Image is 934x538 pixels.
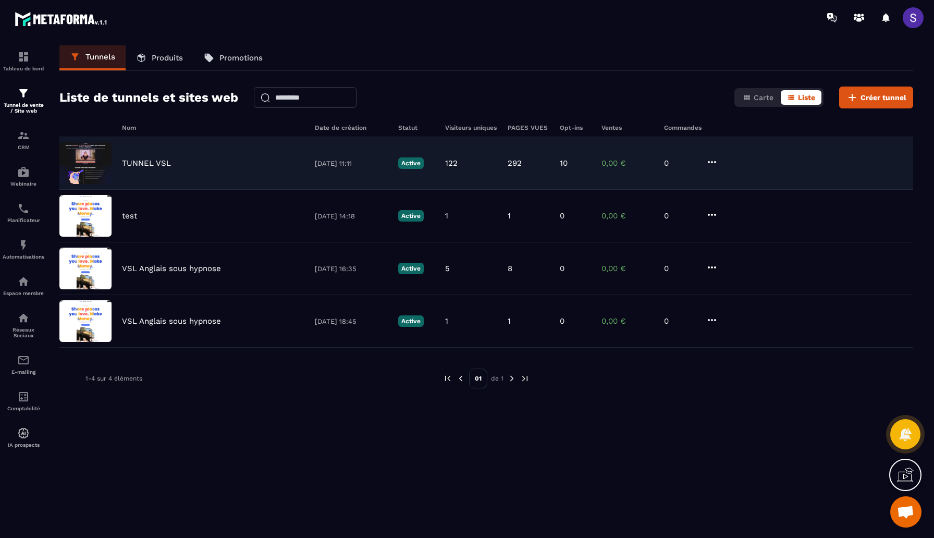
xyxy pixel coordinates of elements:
img: logo [15,9,108,28]
h6: Date de création [315,124,388,131]
h2: Liste de tunnels et sites web [59,87,238,108]
p: Espace membre [3,290,44,296]
p: 0 [560,316,564,326]
p: Planificateur [3,217,44,223]
img: automations [17,166,30,178]
p: Promotions [219,53,263,63]
button: Carte [736,90,780,105]
h6: Opt-ins [560,124,591,131]
img: automations [17,427,30,439]
p: 5 [445,264,450,273]
img: formation [17,51,30,63]
p: Active [398,210,424,222]
p: Réseaux Sociaux [3,327,44,338]
a: formationformationTunnel de vente / Site web [3,79,44,121]
span: Liste [798,93,815,102]
img: formation [17,129,30,142]
p: 0 [664,316,695,326]
h6: Nom [122,124,304,131]
img: image [59,142,112,184]
img: prev [443,374,452,383]
p: [DATE] 16:35 [315,265,388,273]
p: Comptabilité [3,406,44,411]
a: Produits [126,45,193,70]
p: TUNNEL VSL [122,158,171,168]
img: image [59,300,112,342]
span: Carte [754,93,773,102]
img: social-network [17,312,30,324]
img: email [17,354,30,366]
img: image [59,195,112,237]
img: formation [17,87,30,100]
p: IA prospects [3,442,44,448]
a: Ouvrir le chat [890,496,921,528]
p: 1 [508,211,511,221]
p: Tunnel de vente / Site web [3,102,44,114]
h6: PAGES VUES [508,124,549,131]
a: automationsautomationsEspace membre [3,267,44,304]
p: 0 [664,264,695,273]
button: Liste [781,90,821,105]
p: [DATE] 18:45 [315,317,388,325]
p: Tableau de bord [3,66,44,71]
a: formationformationCRM [3,121,44,158]
p: Automatisations [3,254,44,260]
p: 0,00 € [601,264,654,273]
a: emailemailE-mailing [3,346,44,383]
p: Webinaire [3,181,44,187]
p: 0,00 € [601,316,654,326]
p: 0,00 € [601,211,654,221]
img: image [59,248,112,289]
p: E-mailing [3,369,44,375]
p: 1-4 sur 4 éléments [85,375,142,382]
p: 0 [664,211,695,221]
p: [DATE] 14:18 [315,212,388,220]
p: 1 [445,316,448,326]
img: accountant [17,390,30,403]
p: Active [398,157,424,169]
h6: Visiteurs uniques [445,124,497,131]
button: Créer tunnel [839,87,913,108]
a: Tunnels [59,45,126,70]
p: test [122,211,137,221]
p: Active [398,263,424,274]
p: 292 [508,158,522,168]
p: 0 [560,264,564,273]
span: Créer tunnel [861,92,906,103]
p: [DATE] 11:11 [315,160,388,167]
p: 122 [445,158,458,168]
a: automationsautomationsAutomatisations [3,231,44,267]
p: 1 [508,316,511,326]
p: 01 [469,369,487,388]
p: 0 [560,211,564,221]
p: 0 [664,158,695,168]
img: scheduler [17,202,30,215]
img: automations [17,239,30,251]
a: formationformationTableau de bord [3,43,44,79]
img: next [507,374,517,383]
a: social-networksocial-networkRéseaux Sociaux [3,304,44,346]
p: CRM [3,144,44,150]
h6: Ventes [601,124,654,131]
p: 10 [560,158,568,168]
p: Produits [152,53,183,63]
p: 0,00 € [601,158,654,168]
a: schedulerschedulerPlanificateur [3,194,44,231]
a: Promotions [193,45,273,70]
a: automationsautomationsWebinaire [3,158,44,194]
img: automations [17,275,30,288]
p: 8 [508,264,512,273]
h6: Statut [398,124,435,131]
img: prev [456,374,465,383]
p: de 1 [491,374,503,383]
p: Active [398,315,424,327]
a: accountantaccountantComptabilité [3,383,44,419]
img: next [520,374,530,383]
p: 1 [445,211,448,221]
p: VSL Anglais sous hypnose [122,316,221,326]
h6: Commandes [664,124,702,131]
p: Tunnels [85,52,115,62]
p: VSL Anglais sous hypnose [122,264,221,273]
